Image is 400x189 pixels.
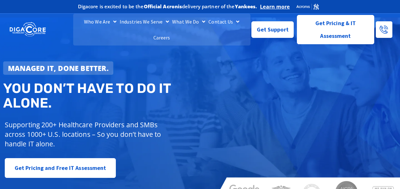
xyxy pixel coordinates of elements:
span: Get Support [257,23,289,36]
p: Supporting 200+ Healthcare Providers and SMBs across 1000+ U.S. locations – So you don’t have to ... [5,120,168,149]
a: Get Pricing & IT Assessment [297,15,374,44]
h2: Digacore is excited to be the delivery partner of the [78,4,257,9]
span: Get Pricing and Free IT Assessment [15,162,106,174]
b: Official Acronis [144,3,182,10]
nav: Menu [73,14,250,45]
h2: You don’t have to do IT alone. [3,81,204,110]
b: Yankees. [235,3,257,10]
img: Acronis [296,3,319,10]
a: Managed IT, done better. [3,61,113,75]
img: DigaCore Technology Consulting [10,22,46,37]
a: Industries We Serve [118,14,171,30]
span: Get Pricing & IT Assessment [302,17,369,42]
a: Who We Are [82,14,118,30]
a: Careers [152,30,172,45]
a: Get Pricing and Free IT Assessment [5,158,116,178]
a: Learn more [260,3,290,10]
a: Contact Us [207,14,241,30]
strong: Managed IT, done better. [8,63,109,73]
a: Get Support [251,21,294,38]
a: What We Do [171,14,207,30]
